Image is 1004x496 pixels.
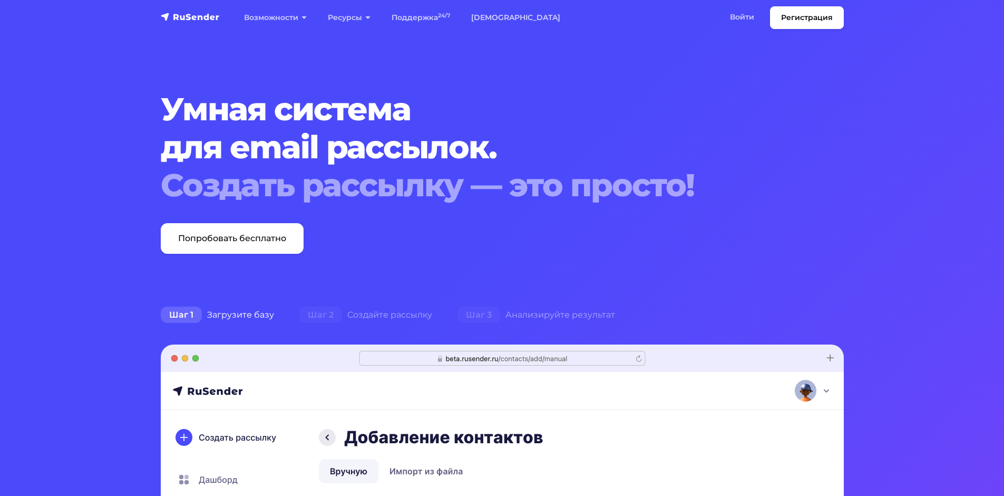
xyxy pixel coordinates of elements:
[161,223,304,254] a: Попробовать бесплатно
[148,304,287,326] div: Загрузите базу
[770,6,844,29] a: Регистрация
[438,12,450,19] sup: 24/7
[299,307,342,323] span: Шаг 2
[381,7,461,28] a: Поддержка24/7
[287,304,445,326] div: Создайте рассылку
[461,7,571,28] a: [DEMOGRAPHIC_DATA]
[161,90,786,204] h1: Умная система для email рассылок.
[457,307,500,323] span: Шаг 3
[317,7,381,28] a: Ресурсы
[161,12,220,22] img: RuSender
[233,7,317,28] a: Возможности
[161,307,202,323] span: Шаг 1
[719,6,765,28] a: Войти
[445,304,628,326] div: Анализируйте результат
[161,166,786,204] div: Создать рассылку — это просто!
